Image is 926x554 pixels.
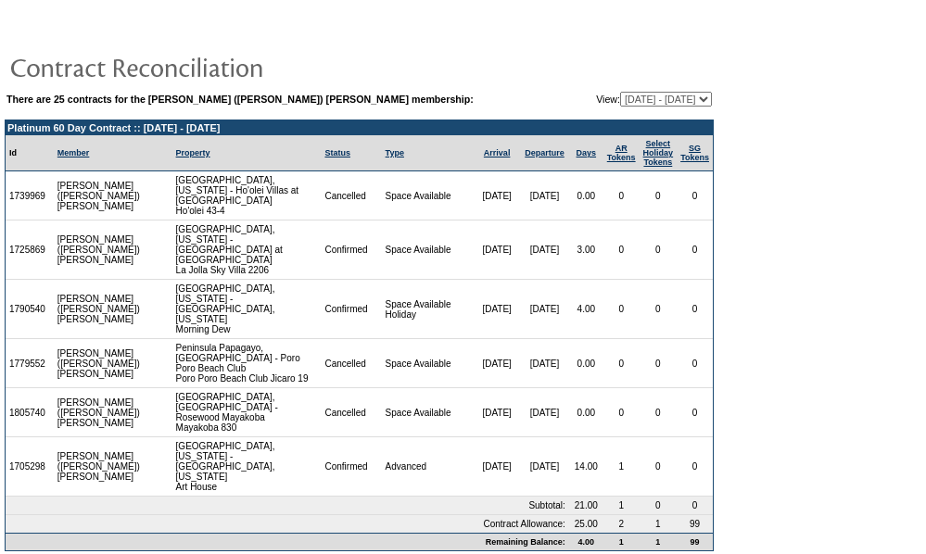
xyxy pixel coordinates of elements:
td: 0 [603,388,640,437]
td: 1725869 [6,220,54,280]
td: 0.00 [569,339,603,388]
td: [DATE] [474,339,520,388]
td: [DATE] [474,220,520,280]
td: 0 [677,388,713,437]
a: Arrival [484,148,511,157]
td: 0 [603,339,640,388]
td: 0 [640,220,678,280]
td: [PERSON_NAME] ([PERSON_NAME]) [PERSON_NAME] [54,388,144,437]
td: Cancelled [321,339,381,388]
td: 0 [677,437,713,497]
td: 0 [677,497,713,515]
td: Peninsula Papagayo, [GEOGRAPHIC_DATA] - Poro Poro Beach Club Poro Poro Beach Club Jicaro 19 [172,339,322,388]
td: 0.00 [569,388,603,437]
td: 0 [640,339,678,388]
td: Remaining Balance: [6,533,569,550]
td: Space Available [382,171,475,220]
td: 1 [603,437,640,497]
td: [DATE] [474,171,520,220]
td: 4.00 [569,533,603,550]
td: 1 [640,515,678,533]
td: 0 [677,339,713,388]
td: 1739969 [6,171,54,220]
td: [DATE] [474,280,520,339]
td: Space Available [382,339,475,388]
td: [DATE] [520,339,569,388]
td: 21.00 [569,497,603,515]
td: 14.00 [569,437,603,497]
td: 0 [640,437,678,497]
td: 0 [640,388,678,437]
td: [DATE] [520,437,569,497]
td: 1 [603,533,640,550]
a: ARTokens [607,144,636,162]
td: 0 [640,280,678,339]
td: [DATE] [520,388,569,437]
img: pgTtlContractReconciliation.gif [9,48,380,85]
td: Space Available Holiday [382,280,475,339]
td: 0 [677,220,713,280]
td: Confirmed [321,220,381,280]
td: 0 [603,171,640,220]
td: 1 [640,533,678,550]
td: 1779552 [6,339,54,388]
td: 1 [603,497,640,515]
td: 0 [677,171,713,220]
td: 0 [677,280,713,339]
td: 1790540 [6,280,54,339]
td: [PERSON_NAME] ([PERSON_NAME]) [PERSON_NAME] [54,280,144,339]
td: 0 [640,171,678,220]
td: Subtotal: [6,497,569,515]
td: 0 [603,280,640,339]
td: [GEOGRAPHIC_DATA], [US_STATE] - Ho'olei Villas at [GEOGRAPHIC_DATA] Ho'olei 43-4 [172,171,322,220]
td: Cancelled [321,171,381,220]
td: 99 [677,533,713,550]
a: Select HolidayTokens [643,139,674,167]
td: [GEOGRAPHIC_DATA], [US_STATE] - [GEOGRAPHIC_DATA] at [GEOGRAPHIC_DATA] La Jolla Sky Villa 2206 [172,220,322,280]
td: 0.00 [569,171,603,220]
a: Type [386,148,404,157]
td: [PERSON_NAME] ([PERSON_NAME]) [PERSON_NAME] [54,437,144,497]
a: Member [57,148,90,157]
td: [DATE] [520,220,569,280]
td: 0 [603,220,640,280]
td: [GEOGRAPHIC_DATA], [US_STATE] - [GEOGRAPHIC_DATA], [US_STATE] Art House [172,437,322,497]
a: SGTokens [680,144,709,162]
a: Status [324,148,350,157]
td: [DATE] [520,280,569,339]
td: [DATE] [520,171,569,220]
td: Platinum 60 Day Contract :: [DATE] - [DATE] [6,120,713,135]
td: 3.00 [569,220,603,280]
td: [DATE] [474,437,520,497]
td: [PERSON_NAME] ([PERSON_NAME]) [PERSON_NAME] [54,171,144,220]
td: [PERSON_NAME] ([PERSON_NAME]) [PERSON_NAME] [54,339,144,388]
td: 2 [603,515,640,533]
td: [DATE] [474,388,520,437]
td: [GEOGRAPHIC_DATA], [GEOGRAPHIC_DATA] - Rosewood Mayakoba Mayakoba 830 [172,388,322,437]
td: Contract Allowance: [6,515,569,533]
td: 1705298 [6,437,54,497]
a: Departure [525,148,564,157]
td: 1805740 [6,388,54,437]
a: Property [176,148,210,157]
td: Space Available [382,220,475,280]
td: 99 [677,515,713,533]
td: Confirmed [321,437,381,497]
td: 4.00 [569,280,603,339]
td: Cancelled [321,388,381,437]
td: Advanced [382,437,475,497]
a: Days [577,148,597,157]
b: There are 25 contracts for the [PERSON_NAME] ([PERSON_NAME]) [PERSON_NAME] membership: [6,94,474,105]
td: View: [572,92,712,107]
td: [GEOGRAPHIC_DATA], [US_STATE] - [GEOGRAPHIC_DATA], [US_STATE] Morning Dew [172,280,322,339]
td: [PERSON_NAME] ([PERSON_NAME]) [PERSON_NAME] [54,220,144,280]
td: Id [6,135,54,171]
td: 25.00 [569,515,603,533]
td: 0 [640,497,678,515]
td: Confirmed [321,280,381,339]
td: Space Available [382,388,475,437]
